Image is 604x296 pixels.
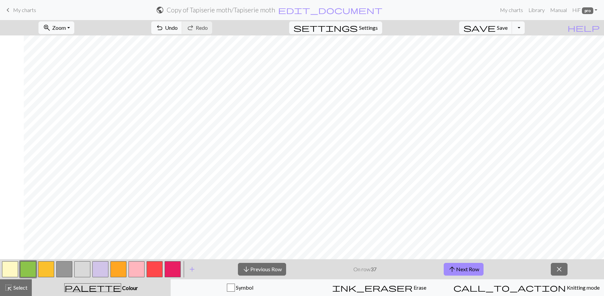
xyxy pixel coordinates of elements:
[151,21,182,34] button: Undo
[171,279,310,296] button: Symbol
[449,279,604,296] button: Knitting mode
[459,21,512,34] button: Save
[413,284,426,291] span: Erase
[582,7,593,14] span: pro
[165,24,178,31] span: Undo
[4,5,12,15] span: keyboard_arrow_left
[568,23,600,32] span: help
[242,265,250,274] span: arrow_downward
[12,284,27,291] span: Select
[353,265,376,273] p: On row
[43,23,51,32] span: zoom_in
[156,5,164,15] span: public
[289,21,382,34] button: SettingsSettings
[188,265,196,274] span: add
[497,24,508,31] span: Save
[448,265,456,274] span: arrow_upward
[293,24,358,32] i: Settings
[32,279,171,296] button: Colour
[167,6,275,14] h2: Copy of Tapiserie moth / Tapiserie moth
[463,23,496,32] span: save
[359,24,378,32] span: Settings
[65,283,121,292] span: palette
[453,283,566,292] span: call_to_action
[547,3,570,17] a: Manual
[444,263,484,276] button: Next Row
[4,283,12,292] span: highlight_alt
[13,7,36,13] span: My charts
[570,3,600,17] a: HiF pro
[310,279,449,296] button: Erase
[235,284,253,291] span: Symbol
[555,265,563,274] span: close
[370,266,376,272] strong: 37
[52,24,66,31] span: Zoom
[156,23,164,32] span: undo
[566,284,600,291] span: Knitting mode
[238,263,286,276] button: Previous Row
[526,3,547,17] a: Library
[332,283,413,292] span: ink_eraser
[121,285,138,291] span: Colour
[497,3,526,17] a: My charts
[278,5,382,15] span: edit_document
[293,23,358,32] span: settings
[4,4,36,16] a: My charts
[38,21,74,34] button: Zoom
